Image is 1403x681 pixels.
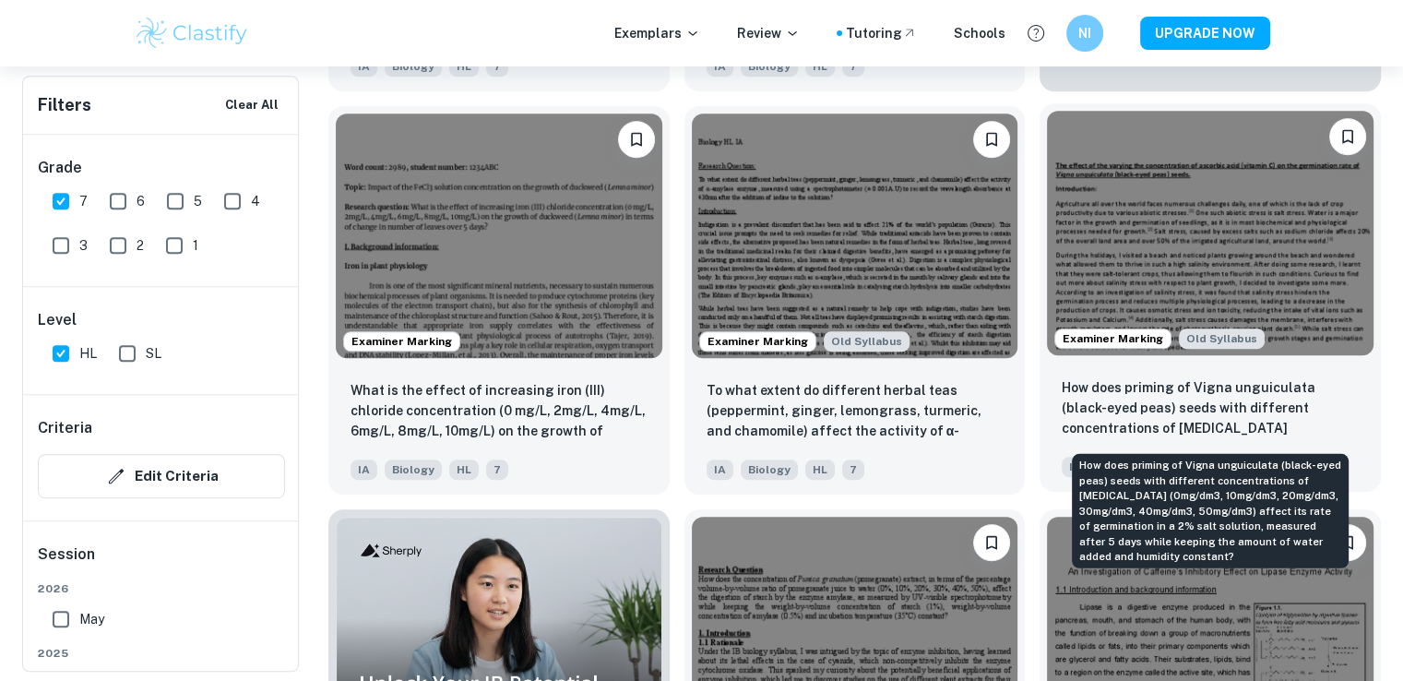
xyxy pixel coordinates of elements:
[251,191,260,211] span: 4
[449,460,479,480] span: HL
[38,92,91,118] h6: Filters
[1074,23,1095,43] h6: NI
[38,309,285,331] h6: Level
[618,121,655,158] button: Bookmark
[614,23,700,43] p: Exemplars
[1179,329,1265,349] span: Old Syllabus
[1329,118,1366,155] button: Bookmark
[692,113,1018,358] img: Biology IA example thumbnail: To what extent do different herbal teas
[707,460,733,480] span: IA
[134,15,251,52] img: Clastify logo
[486,460,508,480] span: 7
[336,113,662,358] img: Biology IA example thumbnail: What is the effect of increasing iron (I
[700,333,815,350] span: Examiner Marking
[351,56,377,77] span: IA
[38,645,285,662] span: 2025
[1047,111,1373,355] img: Biology IA example thumbnail: How does priming of Vigna unguiculata (b
[707,380,1004,443] p: To what extent do different herbal teas (peppermint, ginger, lemongrass, turmeric, and chamomile)...
[449,56,479,77] span: HL
[344,333,459,350] span: Examiner Marking
[737,23,800,43] p: Review
[38,417,92,439] h6: Criteria
[351,460,377,480] span: IA
[220,91,283,119] button: Clear All
[1140,17,1270,50] button: UPGRADE NOW
[741,56,798,77] span: Biology
[38,580,285,597] span: 2026
[38,157,285,179] h6: Grade
[1055,330,1171,347] span: Examiner Marking
[1179,329,1265,349] div: Starting from the May 2025 session, the Biology IA requirements have changed. It's OK to refer to...
[385,460,442,480] span: Biology
[38,544,285,580] h6: Session
[846,23,917,43] a: Tutoring
[193,235,198,256] span: 1
[79,191,88,211] span: 7
[954,23,1005,43] a: Schools
[1072,454,1349,568] div: How does priming of Vigna unguiculata (black-eyed peas) seeds with different concentrations of [M...
[1020,18,1052,49] button: Help and Feedback
[194,191,202,211] span: 5
[805,56,835,77] span: HL
[1062,457,1088,477] span: IA
[842,56,864,77] span: 7
[1066,15,1103,52] button: NI
[146,343,161,364] span: SL
[79,343,97,364] span: HL
[351,380,648,443] p: What is the effect of increasing iron (III) chloride concentration (0 mg/L, 2mg/L, 4mg/L, 6mg/L, ...
[824,331,910,352] span: Old Syllabus
[1062,377,1359,440] p: How does priming of Vigna unguiculata (black-eyed peas) seeds with different concentrations of as...
[137,191,145,211] span: 6
[1040,106,1381,495] a: Examiner MarkingStarting from the May 2025 session, the Biology IA requirements have changed. It'...
[824,331,910,352] div: Starting from the May 2025 session, the Biology IA requirements have changed. It's OK to refer to...
[973,121,1010,158] button: Bookmark
[741,460,798,480] span: Biology
[486,56,508,77] span: 7
[684,106,1026,495] a: Examiner MarkingStarting from the May 2025 session, the Biology IA requirements have changed. It'...
[973,524,1010,561] button: Bookmark
[79,235,88,256] span: 3
[842,460,864,480] span: 7
[137,235,144,256] span: 2
[79,609,104,629] span: May
[38,454,285,498] button: Edit Criteria
[385,56,442,77] span: Biology
[805,460,835,480] span: HL
[328,106,670,495] a: Examiner MarkingBookmarkWhat is the effect of increasing iron (III) chloride concentration (0 mg/...
[707,56,733,77] span: IA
